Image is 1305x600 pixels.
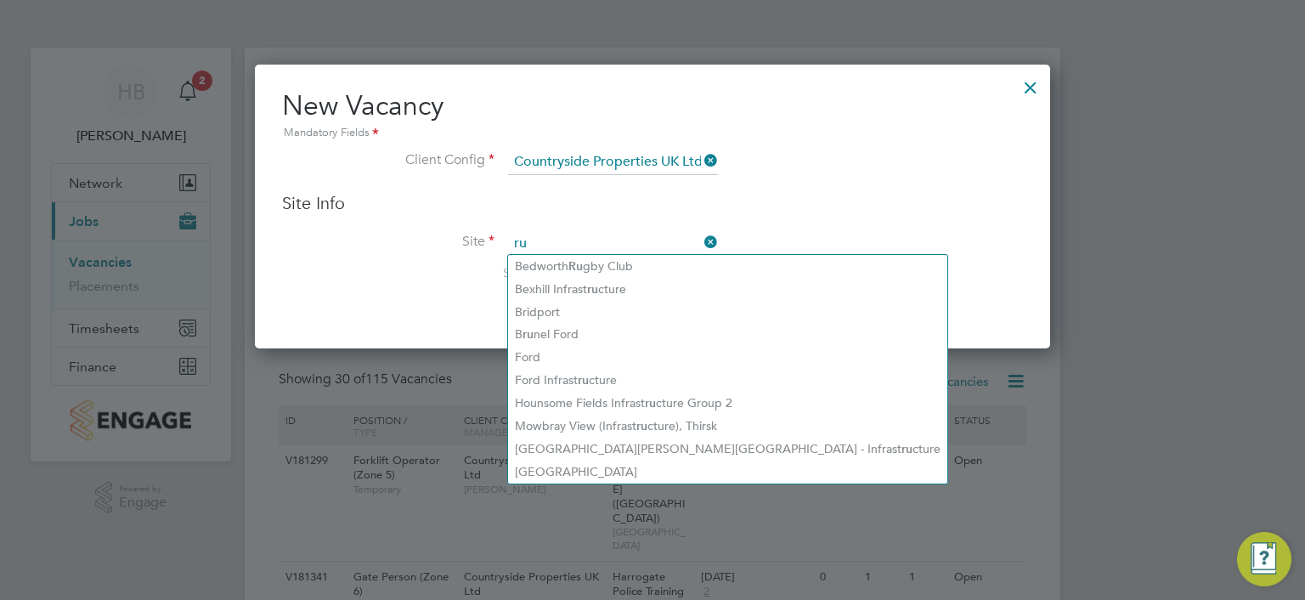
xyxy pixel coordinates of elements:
[508,461,947,483] li: [GEOGRAPHIC_DATA]
[636,419,647,433] b: ru
[508,438,947,461] li: [GEOGRAPHIC_DATA][PERSON_NAME][GEOGRAPHIC_DATA] - Infrast cture
[508,278,947,301] li: Bexhill Infrast cture
[523,327,534,342] b: ru
[508,346,947,368] li: Ford
[282,192,1023,214] h3: Site Info
[568,259,583,274] b: Ru
[1237,532,1291,586] button: Engage Resource Center
[282,88,1023,143] h2: New Vacancy
[282,124,1023,143] div: Mandatory Fields
[508,255,947,278] li: Bedworth gby Club
[508,415,947,438] li: Mowbray View (Infrast cture), Thirsk
[508,231,718,257] input: Search for...
[645,396,656,410] b: ru
[508,323,947,346] li: B nel Ford
[587,282,598,297] b: ru
[508,150,718,175] input: Search for...
[282,233,494,251] label: Site
[282,151,494,169] label: Client Config
[508,392,947,415] li: Hounsome Fields Infrast cture Group 2
[503,265,712,280] span: Search by site name, address or group
[508,301,947,323] li: Bridport
[901,442,912,456] b: ru
[508,369,947,392] li: Ford Infrast cture
[578,373,589,388] b: ru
